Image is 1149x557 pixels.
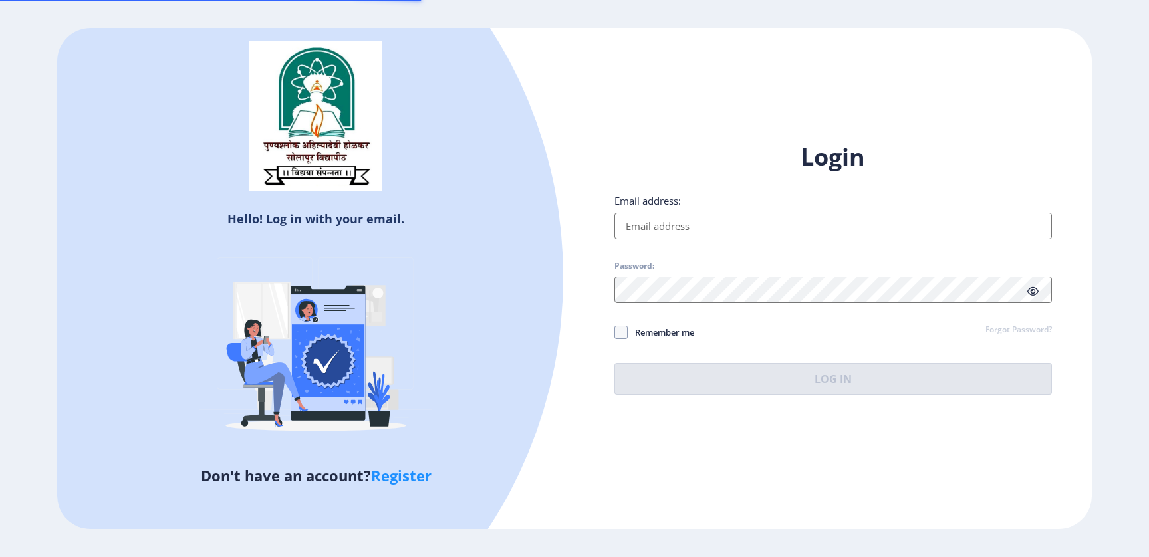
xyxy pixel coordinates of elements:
[371,465,432,485] a: Register
[614,363,1052,395] button: Log In
[614,261,654,271] label: Password:
[614,213,1052,239] input: Email address
[199,232,432,465] img: Verified-rafiki.svg
[67,465,565,486] h5: Don't have an account?
[249,41,382,191] img: sulogo.png
[628,324,694,340] span: Remember me
[614,141,1052,173] h1: Login
[985,324,1052,336] a: Forgot Password?
[614,194,681,207] label: Email address:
